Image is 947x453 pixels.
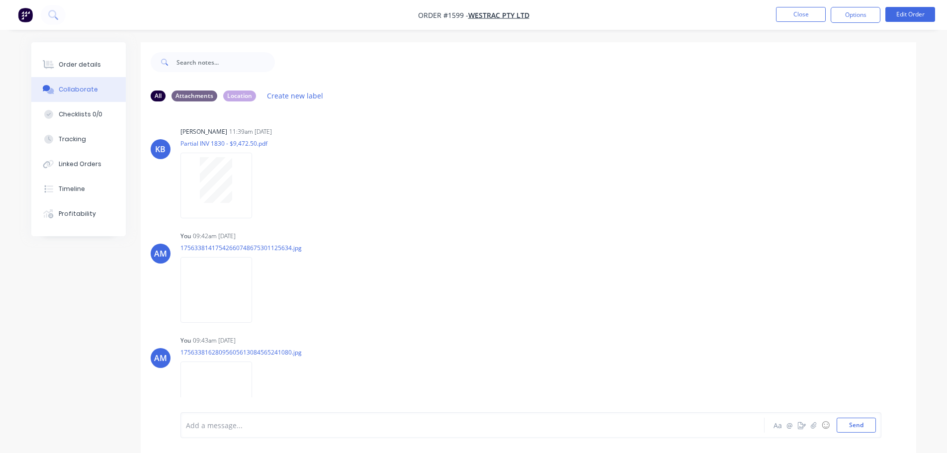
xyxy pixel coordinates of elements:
div: 09:42am [DATE] [193,232,236,241]
button: Send [837,418,876,433]
button: Checklists 0/0 [31,102,126,127]
div: Linked Orders [59,160,101,169]
button: @ [784,419,796,431]
div: AM [154,352,167,364]
div: All [151,91,166,101]
button: Close [776,7,826,22]
button: Create new label [262,89,329,102]
div: You [180,336,191,345]
div: [PERSON_NAME] [180,127,227,136]
div: 09:43am [DATE] [193,336,236,345]
button: Options [831,7,880,23]
button: Profitability [31,201,126,226]
button: Linked Orders [31,152,126,177]
div: KB [155,143,166,155]
button: ☺ [820,419,832,431]
button: Aa [772,419,784,431]
button: Collaborate [31,77,126,102]
div: Location [223,91,256,101]
div: Profitability [59,209,96,218]
button: Edit Order [885,7,935,22]
p: Partial INV 1830 - $9,472.50.pdf [180,139,267,148]
div: Attachments [172,91,217,101]
p: 17563381417542660748675301125634.jpg [180,244,302,252]
img: Factory [18,7,33,22]
div: Timeline [59,184,85,193]
div: 11:39am [DATE] [229,127,272,136]
div: Order details [59,60,101,69]
button: Timeline [31,177,126,201]
span: Order #1599 - [418,10,468,20]
p: 17563381628095605613084565241080.jpg [180,348,302,357]
button: Order details [31,52,126,77]
div: Checklists 0/0 [59,110,102,119]
button: Tracking [31,127,126,152]
a: WesTrac Pty Ltd [468,10,529,20]
div: Tracking [59,135,86,144]
input: Search notes... [176,52,275,72]
div: AM [154,248,167,260]
div: Collaborate [59,85,98,94]
div: You [180,232,191,241]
